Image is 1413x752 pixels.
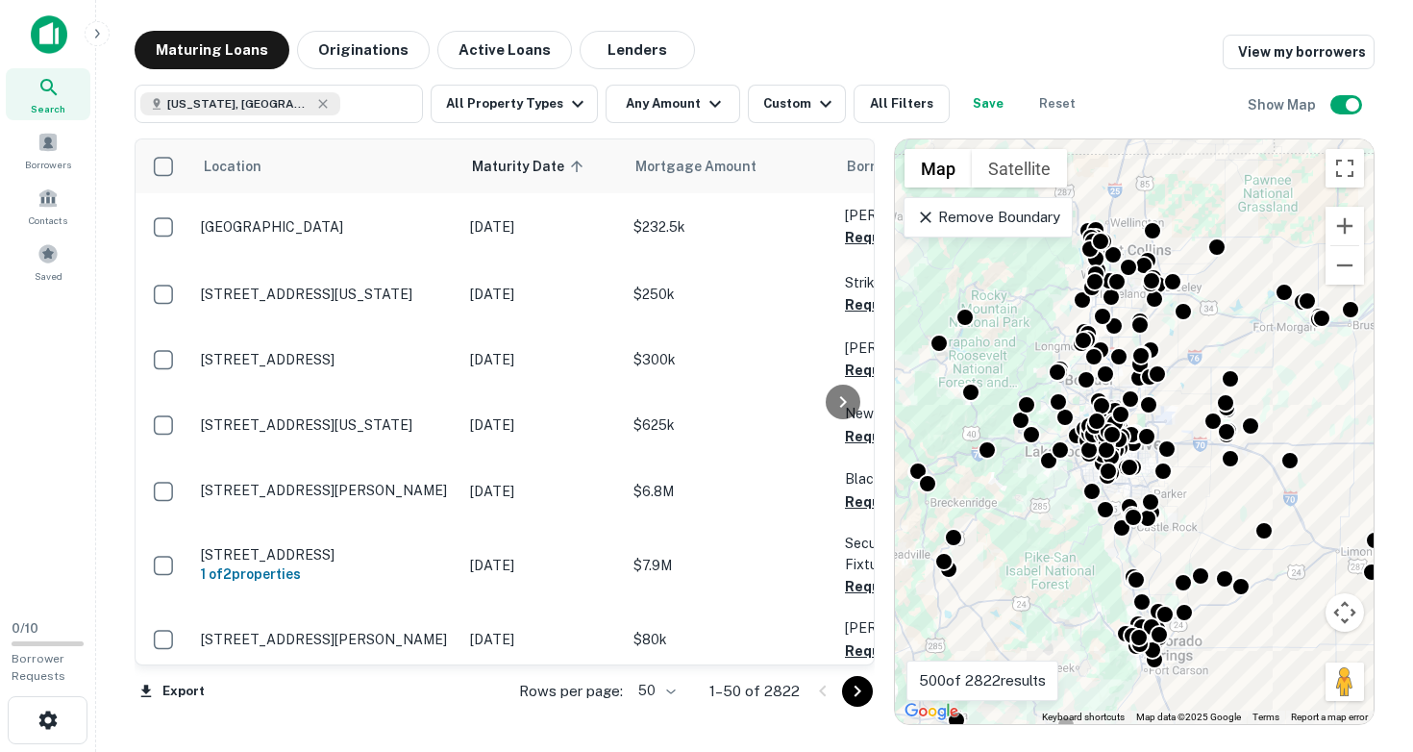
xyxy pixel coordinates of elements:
p: Rows per page: [519,680,623,703]
img: Google [900,699,963,724]
p: [DATE] [470,216,614,238]
span: Borrower Requests [12,652,65,683]
button: Zoom in [1326,207,1364,245]
span: Borrowers [25,157,71,172]
button: Originations [297,31,430,69]
a: Open this area in Google Maps (opens a new window) [900,699,963,724]
a: Saved [6,236,90,288]
a: Contacts [6,180,90,232]
span: Location [203,155,261,178]
p: [GEOGRAPHIC_DATA] [201,218,451,236]
p: [DATE] [470,555,614,576]
span: Contacts [29,213,67,228]
span: Maturity Date [472,155,589,178]
span: 0 / 10 [12,621,38,636]
p: [STREET_ADDRESS][PERSON_NAME] [201,631,451,648]
button: Active Loans [437,31,572,69]
p: $6.8M [633,481,826,502]
h6: Show Map [1248,94,1319,115]
a: Borrowers [6,124,90,176]
span: Mortgage Amount [635,155,781,178]
img: capitalize-icon.png [31,15,67,54]
p: [DATE] [470,284,614,305]
button: Zoom out [1326,246,1364,285]
span: [US_STATE], [GEOGRAPHIC_DATA] [167,95,311,113]
div: Custom [763,92,837,115]
span: Saved [35,268,62,284]
p: [DATE] [470,481,614,502]
button: Export [135,677,210,706]
p: $250k [633,284,826,305]
a: Search [6,68,90,120]
p: [DATE] [470,414,614,436]
th: Mortgage Amount [624,139,835,193]
button: Show satellite imagery [972,149,1067,188]
button: Show street map [905,149,972,188]
button: Toggle fullscreen view [1326,149,1364,188]
button: Keyboard shortcuts [1042,711,1125,724]
p: [DATE] [470,629,614,650]
button: All Property Types [431,85,598,123]
p: [STREET_ADDRESS] [201,351,451,368]
button: Maturing Loans [135,31,289,69]
iframe: Chat Widget [1317,598,1413,690]
p: $7.9M [633,555,826,576]
button: Any Amount [606,85,740,123]
th: Maturity Date [460,139,624,193]
p: 500 of 2822 results [919,669,1046,692]
button: Custom [748,85,846,123]
th: Location [191,139,460,193]
button: Lenders [580,31,695,69]
p: $625k [633,414,826,436]
p: $80k [633,629,826,650]
button: All Filters [854,85,950,123]
p: $300k [633,349,826,370]
p: [STREET_ADDRESS][PERSON_NAME] [201,482,451,499]
p: 1–50 of 2822 [709,680,800,703]
p: [STREET_ADDRESS][US_STATE] [201,416,451,434]
button: Map camera controls [1326,593,1364,632]
p: $232.5k [633,216,826,238]
p: [STREET_ADDRESS][US_STATE] [201,286,451,303]
span: Search [31,101,65,116]
button: Go to next page [842,676,873,707]
p: Remove Boundary [916,206,1059,229]
div: 50 [631,677,679,705]
a: View my borrowers [1223,35,1375,69]
a: Terms [1252,712,1279,722]
div: 0 0 [895,139,1374,724]
button: Reset [1027,85,1088,123]
h6: 1 of 2 properties [201,564,451,585]
p: [STREET_ADDRESS] [201,546,451,564]
p: [DATE] [470,349,614,370]
a: Report a map error [1291,712,1368,722]
button: Save your search to get updates of matches that match your search criteria. [957,85,1019,123]
span: Map data ©2025 Google [1136,712,1241,722]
